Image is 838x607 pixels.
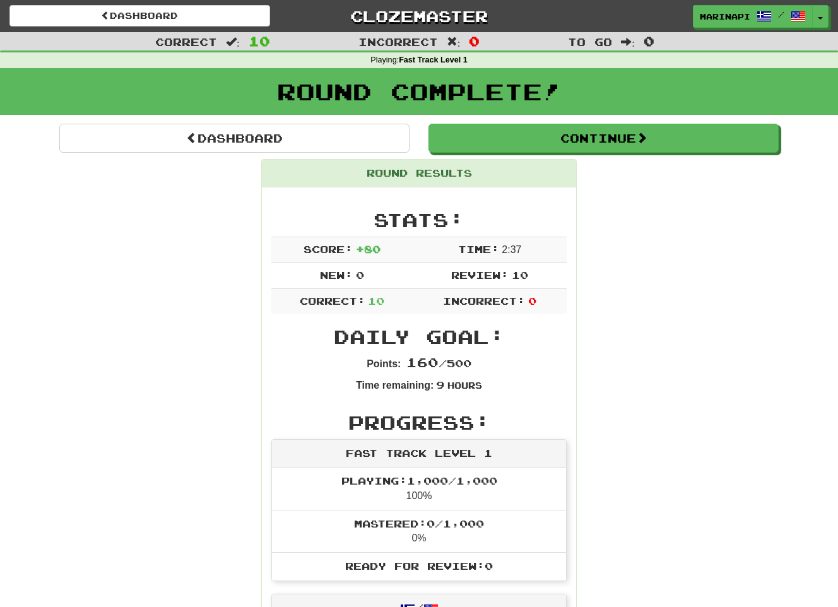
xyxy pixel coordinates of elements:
span: Incorrect [358,35,438,48]
span: 10 [368,295,384,307]
strong: Fast Track Level 1 [399,56,468,64]
h1: Round Complete! [4,79,834,104]
span: 10 [512,269,528,281]
span: 10 [249,33,270,49]
div: Fast Track Level 1 [272,440,566,468]
span: Correct: [300,295,365,307]
span: / [778,10,784,19]
span: Review: [451,269,509,281]
h2: Stats: [271,209,567,230]
span: / 500 [406,357,471,369]
button: Continue [428,124,779,153]
span: 0 [469,33,480,49]
span: Playing: 1,000 / 1,000 [341,474,497,486]
span: Incorrect: [443,295,525,307]
span: : [621,37,635,47]
span: + 80 [356,243,381,255]
span: 9 [436,379,444,391]
span: : [447,37,461,47]
span: 2 : 37 [502,244,521,255]
span: marinapi [700,11,750,22]
a: Dashboard [59,124,410,153]
span: Score: [304,243,353,255]
span: Ready for Review: 0 [345,560,493,572]
a: marinapi / [693,5,813,28]
span: Correct [155,35,217,48]
a: Clozemaster [289,5,550,27]
h2: Progress: [271,412,567,433]
small: Hours [447,380,482,391]
li: 0% [272,510,566,553]
span: Time: [458,243,499,255]
span: To go [568,35,612,48]
span: 160 [406,355,439,370]
a: Dashboard [9,5,270,27]
strong: Time remaining: [356,380,434,391]
span: 0 [644,33,654,49]
span: 0 [356,269,364,281]
li: 100% [272,468,566,510]
span: : [226,37,240,47]
span: 0 [528,295,536,307]
span: New: [320,269,353,281]
span: Mastered: 0 / 1,000 [354,517,484,529]
strong: Points: [367,358,401,369]
h2: Daily Goal: [271,326,567,347]
div: Round Results [262,160,576,187]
